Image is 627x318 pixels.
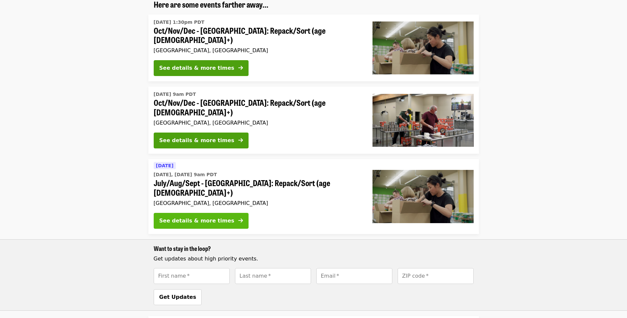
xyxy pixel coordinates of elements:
i: arrow-right icon [238,218,243,224]
button: See details & more times [154,133,249,148]
button: See details & more times [154,60,249,76]
button: Get Updates [154,289,202,305]
span: Get updates about high priority events. [154,256,258,262]
span: Get Updates [159,294,196,300]
a: See details for "Oct/Nov/Dec - Portland: Repack/Sort (age 16+)" [148,87,479,154]
span: Oct/Nov/Dec - [GEOGRAPHIC_DATA]: Repack/Sort (age [DEMOGRAPHIC_DATA]+) [154,26,362,45]
div: [GEOGRAPHIC_DATA], [GEOGRAPHIC_DATA] [154,200,362,206]
input: [object Object] [316,268,392,284]
time: [DATE], [DATE] 9am PDT [154,171,217,178]
span: [DATE] [156,163,174,168]
input: [object Object] [154,268,230,284]
div: See details & more times [159,137,234,144]
div: [GEOGRAPHIC_DATA], [GEOGRAPHIC_DATA] [154,47,362,54]
span: Want to stay in the loop? [154,244,211,253]
input: [object Object] [235,268,311,284]
div: See details & more times [159,64,234,72]
button: See details & more times [154,213,249,229]
img: Oct/Nov/Dec - Portland: Repack/Sort (age 8+) organized by Oregon Food Bank [372,21,474,74]
i: arrow-right icon [238,137,243,143]
time: [DATE] 1:30pm PDT [154,19,205,26]
a: See details for "July/Aug/Sept - Portland: Repack/Sort (age 8+)" [148,159,479,234]
i: arrow-right icon [238,65,243,71]
span: July/Aug/Sept - [GEOGRAPHIC_DATA]: Repack/Sort (age [DEMOGRAPHIC_DATA]+) [154,178,362,197]
img: July/Aug/Sept - Portland: Repack/Sort (age 8+) organized by Oregon Food Bank [372,170,474,223]
span: Oct/Nov/Dec - [GEOGRAPHIC_DATA]: Repack/Sort (age [DEMOGRAPHIC_DATA]+) [154,98,362,117]
time: [DATE] 9am PDT [154,91,196,98]
div: [GEOGRAPHIC_DATA], [GEOGRAPHIC_DATA] [154,120,362,126]
div: See details & more times [159,217,234,225]
img: Oct/Nov/Dec - Portland: Repack/Sort (age 16+) organized by Oregon Food Bank [372,94,474,147]
a: See details for "Oct/Nov/Dec - Portland: Repack/Sort (age 8+)" [148,15,479,82]
input: [object Object] [398,268,474,284]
